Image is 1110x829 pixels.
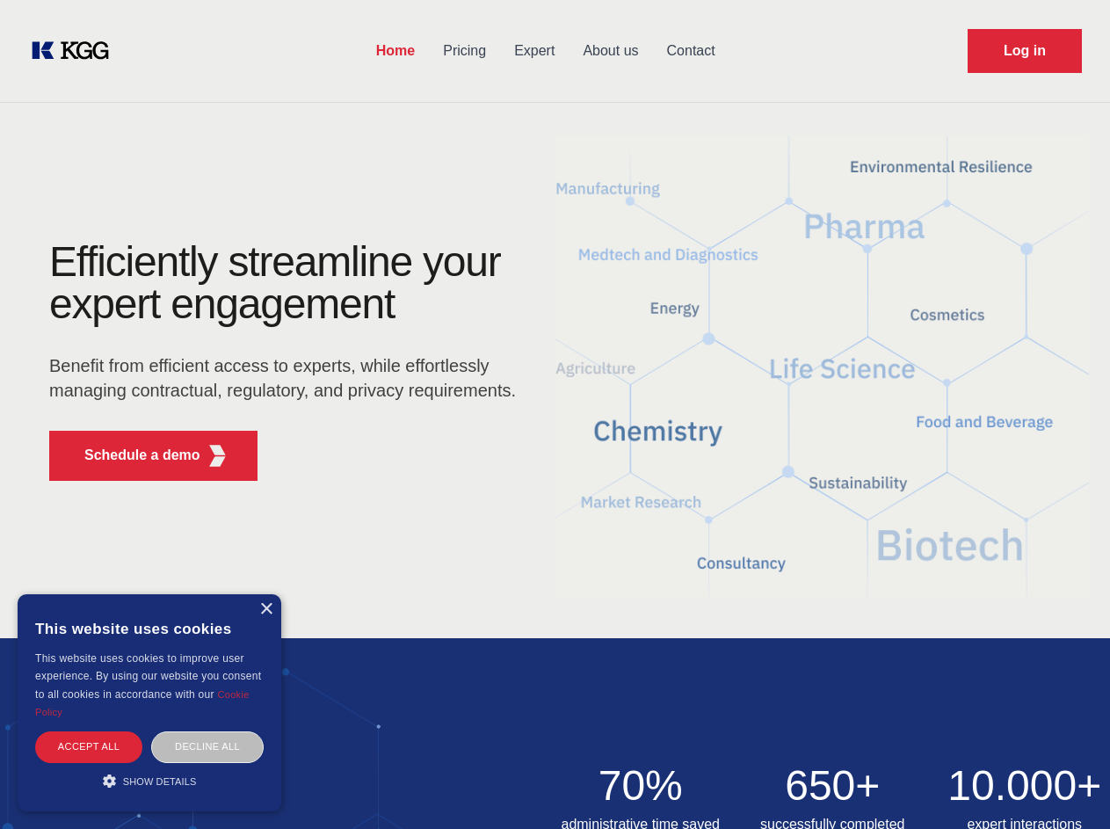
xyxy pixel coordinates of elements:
h2: 650+ [747,765,918,807]
div: This website uses cookies [35,607,264,650]
span: This website uses cookies to improve user experience. By using our website you consent to all coo... [35,652,261,701]
div: Accept all [35,731,142,762]
a: About us [569,28,652,74]
h2: 70% [555,765,727,807]
span: Show details [123,776,197,787]
button: Schedule a demoKGG Fifth Element RED [49,431,258,481]
a: Request Demo [968,29,1082,73]
p: Benefit from efficient access to experts, while effortlessly managing contractual, regulatory, an... [49,353,527,403]
a: Home [362,28,429,74]
a: KOL Knowledge Platform: Talk to Key External Experts (KEE) [28,37,123,65]
img: KGG Fifth Element RED [207,445,229,467]
p: Schedule a demo [84,445,200,466]
div: Decline all [151,731,264,762]
a: Cookie Policy [35,689,250,717]
a: Expert [500,28,569,74]
img: KGG Fifth Element RED [555,114,1090,621]
h1: Efficiently streamline your expert engagement [49,241,527,325]
a: Pricing [429,28,500,74]
div: Close [259,603,272,616]
div: Show details [35,772,264,789]
a: Contact [653,28,729,74]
